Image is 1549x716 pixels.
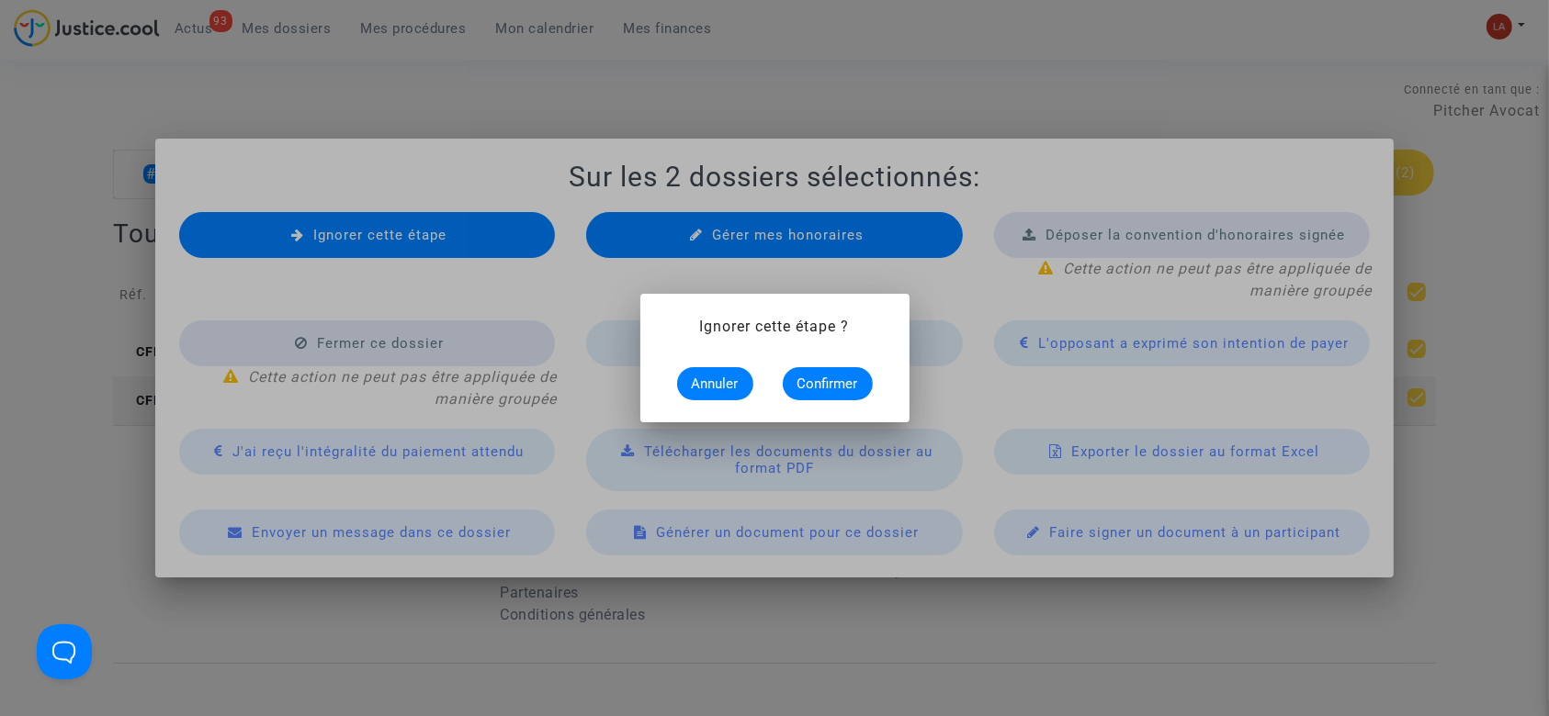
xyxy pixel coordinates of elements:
[700,318,850,335] span: Ignorer cette étape ?
[677,367,753,400] button: Annuler
[797,375,858,392] span: Confirmer
[692,375,739,392] span: Annuler
[37,624,92,679] iframe: Help Scout Beacon - Open
[783,367,873,400] button: Confirmer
